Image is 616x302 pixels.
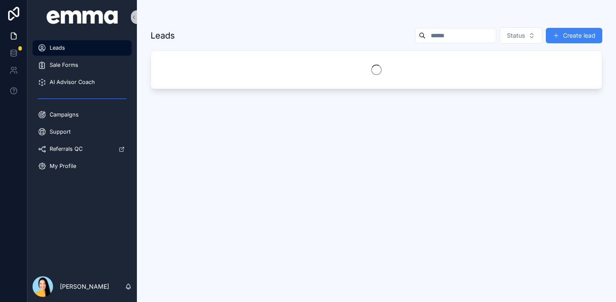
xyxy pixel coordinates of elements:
span: My Profile [50,163,76,170]
a: Support [33,124,132,140]
span: Referrals QC [50,146,83,152]
img: App logo [47,10,118,24]
span: Support [50,129,71,135]
span: AI Advisor Coach [50,79,95,86]
a: AI Advisor Coach [33,75,132,90]
p: [PERSON_NAME] [60,282,109,291]
span: Sale Forms [50,62,78,69]
span: Campaigns [50,111,79,118]
span: Leads [50,45,65,51]
a: Sale Forms [33,57,132,73]
div: scrollable content [27,34,137,185]
button: Select Button [500,27,542,44]
span: Status [507,31,525,40]
a: Leads [33,40,132,56]
h1: Leads [151,30,175,42]
button: Create lead [546,28,602,43]
a: Campaigns [33,107,132,123]
a: My Profile [33,158,132,174]
a: Referrals QC [33,141,132,157]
